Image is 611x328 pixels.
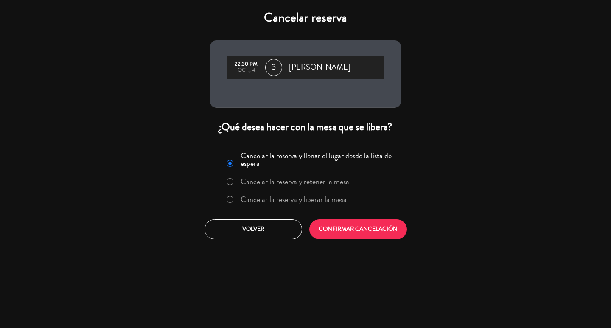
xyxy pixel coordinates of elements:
[210,10,401,25] h4: Cancelar reserva
[241,196,347,203] label: Cancelar la reserva y liberar la mesa
[210,121,401,134] div: ¿Qué desea hacer con la mesa que se libera?
[309,219,407,239] button: CONFIRMAR CANCELACIÓN
[231,62,261,67] div: 22:30 PM
[231,67,261,73] div: oct., 4
[205,219,302,239] button: Volver
[241,178,349,185] label: Cancelar la reserva y retener la mesa
[265,59,282,76] span: 3
[241,152,396,167] label: Cancelar la reserva y llenar el lugar desde la lista de espera
[289,61,350,74] span: [PERSON_NAME]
